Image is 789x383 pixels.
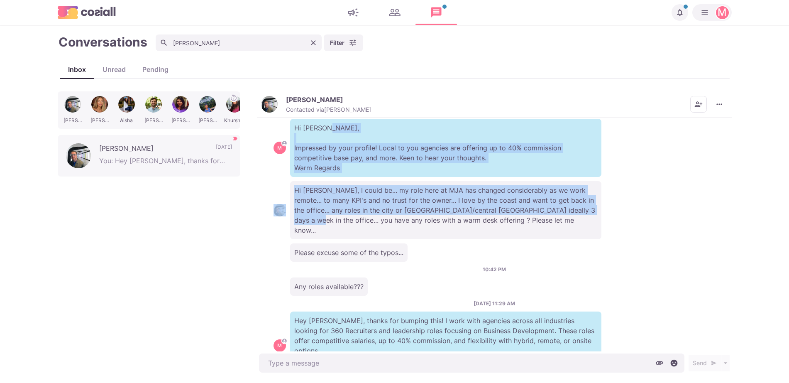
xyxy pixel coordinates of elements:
[711,96,728,113] button: More menu
[59,34,147,49] h1: Conversations
[690,96,707,113] button: Add add contacts
[66,143,91,168] img: Steve Copland
[277,343,282,348] div: Martin
[261,96,371,113] button: Steve Copland[PERSON_NAME]Contacted via[PERSON_NAME]
[653,357,666,369] button: Attach files
[290,119,601,177] p: Hi [PERSON_NAME], Impressed by your profile! Local to you agencies are offering up to 40% commiss...
[156,34,322,51] input: Search conversations
[290,243,408,262] p: Please excuse some of the typos...
[277,145,282,150] div: Martin
[261,96,278,113] img: Steve Copland
[668,357,680,369] button: Select emoji
[286,96,343,104] p: [PERSON_NAME]
[290,181,601,239] p: Hi [PERSON_NAME], I could be... my role here at MJA has changed considerably as we work remote......
[134,64,177,74] div: Pending
[290,277,368,296] p: Any roles available???
[718,7,727,17] div: Martin
[99,143,208,156] p: [PERSON_NAME]
[290,312,601,380] p: Hey [PERSON_NAME], thanks for bumping this! I work with agencies across all industries looking fo...
[692,4,732,21] button: Martin
[99,156,232,168] p: You: Hey [PERSON_NAME], thanks for bumping this! I work with agencies across all industries looki...
[307,37,320,49] button: Clear
[58,6,116,19] img: logo
[282,141,286,145] svg: avatar
[286,106,371,113] p: Contacted via [PERSON_NAME]
[672,4,688,21] button: Notifications
[94,64,134,74] div: Unread
[689,355,721,371] button: Send
[474,300,515,307] p: [DATE] 11:29 AM
[483,266,506,273] p: 10:42 PM
[60,64,94,74] div: Inbox
[324,34,363,51] button: Filter
[274,204,286,216] img: Steve Copland
[282,339,286,343] svg: avatar
[216,143,232,156] p: [DATE]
